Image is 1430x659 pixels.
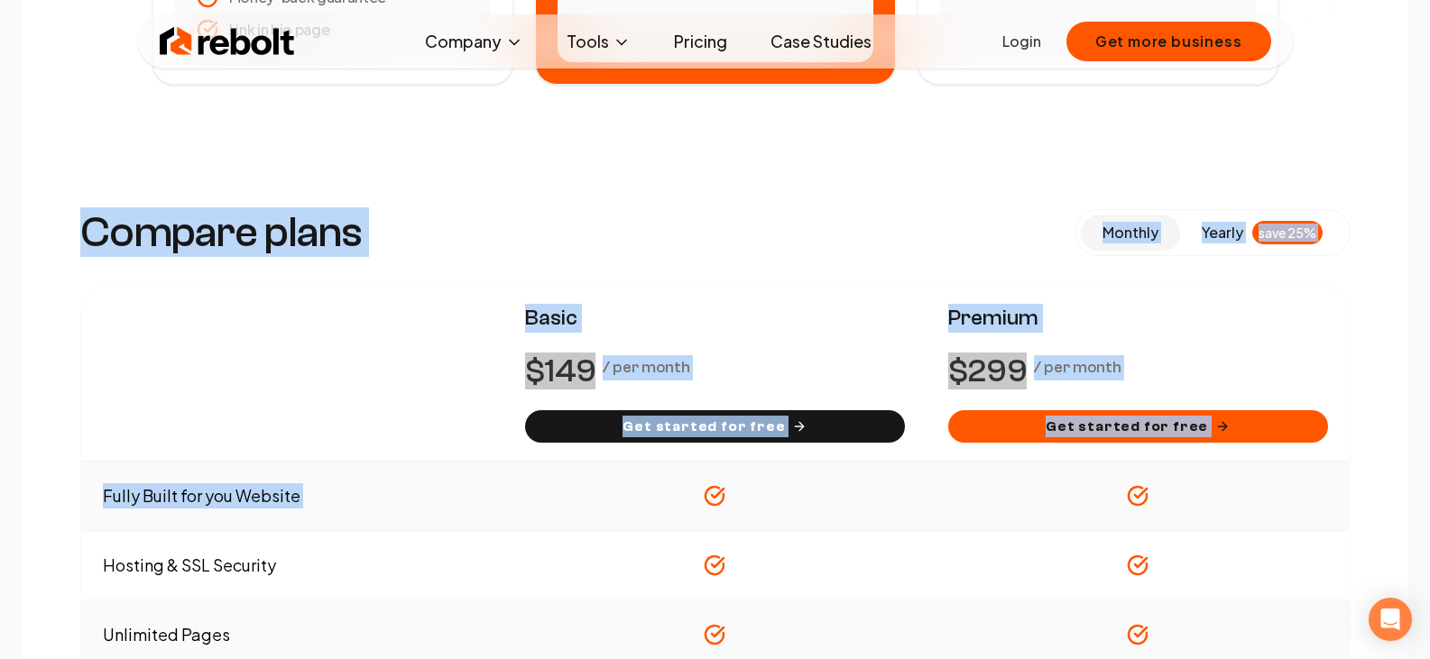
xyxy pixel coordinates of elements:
a: Case Studies [756,23,886,59]
span: Basic [525,304,905,333]
p: / per month [603,355,690,380]
button: Get more business [1066,22,1271,61]
number-flow-react: $299 [948,347,1027,396]
h3: Compare plans [80,211,363,254]
number-flow-react: $149 [525,347,595,396]
div: Open Intercom Messenger [1369,598,1412,641]
a: Login [1002,31,1041,52]
p: / per month [1034,355,1121,380]
button: Company [411,23,538,59]
a: Pricing [660,23,742,59]
td: Hosting & SSL Security [81,531,504,600]
span: Premium [948,304,1328,333]
td: Fully Built for you Website [81,462,504,531]
img: Rebolt Logo [160,23,295,59]
button: yearlysave 25% [1180,215,1344,250]
button: Get started for free [948,410,1328,443]
span: yearly [1202,222,1243,243]
button: monthly [1081,215,1180,250]
div: save 25% [1252,221,1323,244]
button: Get started for free [525,410,905,443]
span: monthly [1102,223,1158,242]
button: Tools [552,23,645,59]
